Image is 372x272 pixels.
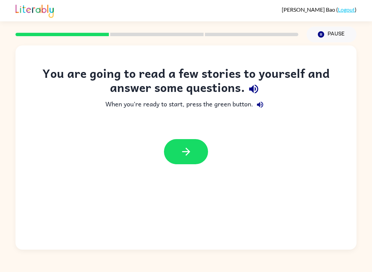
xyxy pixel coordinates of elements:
div: You are going to read a few stories to yourself and answer some questions. [29,66,343,98]
button: Pause [307,27,356,42]
div: ( ) [282,6,356,13]
div: When you're ready to start, press the green button. [29,98,343,112]
span: [PERSON_NAME] Bao [282,6,336,13]
a: Logout [338,6,355,13]
img: Literably [15,3,54,18]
